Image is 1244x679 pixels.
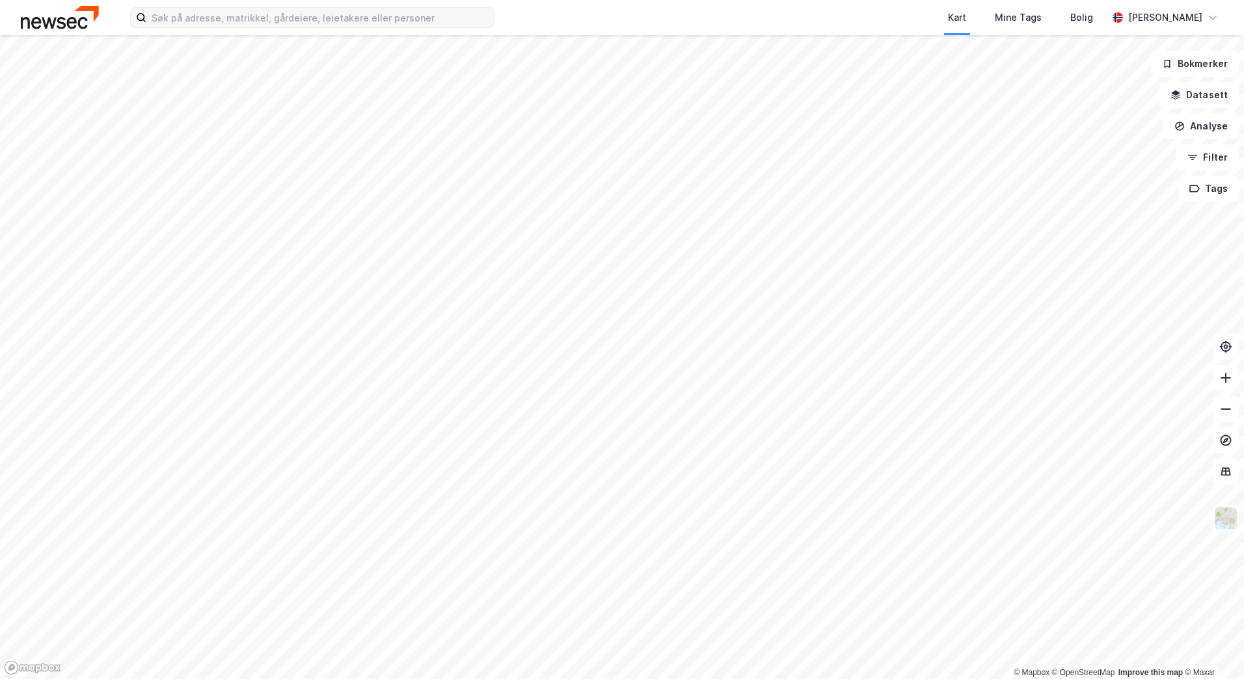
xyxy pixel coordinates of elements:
div: Bolig [1070,10,1093,25]
a: Mapbox homepage [4,660,61,675]
button: Bokmerker [1151,51,1239,77]
iframe: Chat Widget [1179,617,1244,679]
img: newsec-logo.f6e21ccffca1b3a03d2d.png [21,6,99,29]
input: Søk på adresse, matrikkel, gårdeiere, leietakere eller personer [146,8,494,27]
button: Analyse [1163,113,1239,139]
div: [PERSON_NAME] [1128,10,1202,25]
a: OpenStreetMap [1052,668,1115,677]
div: Mine Tags [995,10,1042,25]
a: Improve this map [1118,668,1183,677]
button: Filter [1176,144,1239,170]
a: Mapbox [1014,668,1049,677]
div: Kart [948,10,966,25]
img: Z [1213,506,1238,531]
button: Tags [1178,176,1239,202]
div: Kontrollprogram for chat [1179,617,1244,679]
button: Datasett [1159,82,1239,108]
